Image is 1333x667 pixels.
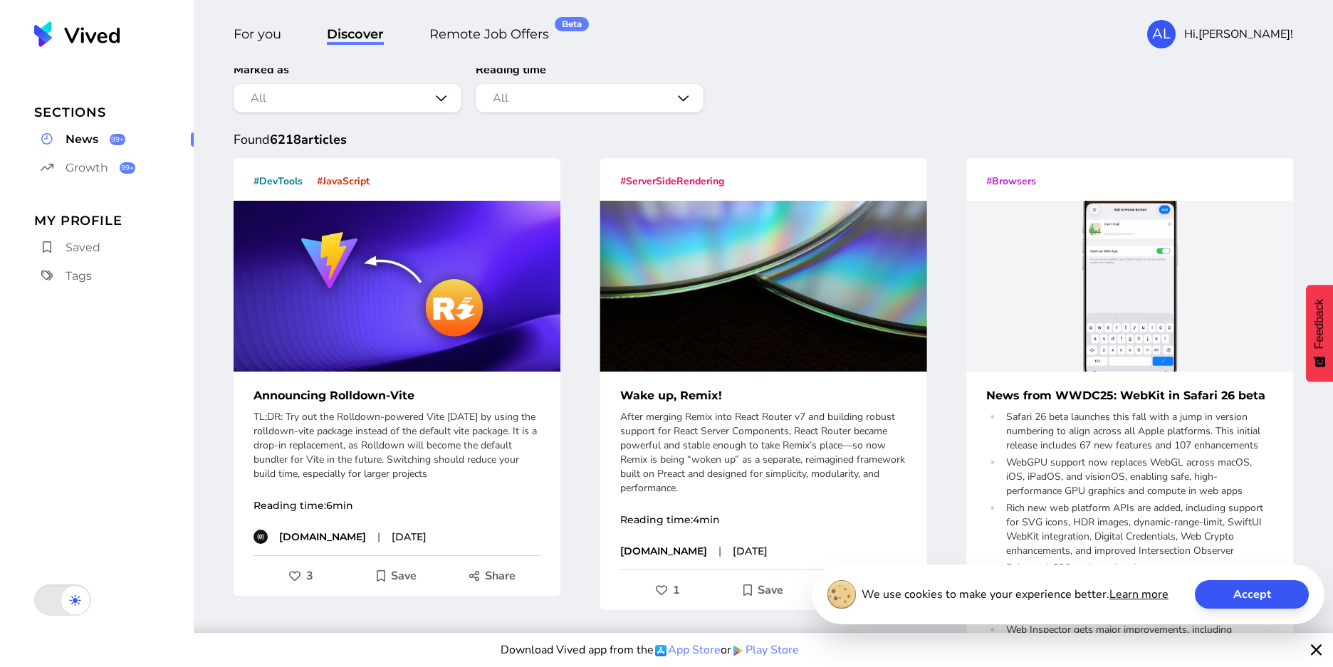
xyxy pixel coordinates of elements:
[66,239,100,256] span: Saved
[66,131,98,148] span: News
[716,577,811,603] button: Add to Saved For Later
[1002,501,1273,558] li: Rich new web platform APIs are added, including support for SVG icons, HDR images, dynamic-range-...
[234,389,560,403] h1: Announcing Rolldown-Vite
[490,90,511,107] div: All
[620,544,707,558] p: [DOMAIN_NAME]
[429,26,549,45] span: Remote Job Offers
[234,24,281,44] a: For you
[66,159,108,177] span: Growth
[600,389,927,403] h1: Wake up, Remix!
[986,172,1036,189] a: #Browsers
[66,268,92,285] span: Tags
[377,530,380,544] span: |
[34,265,194,288] a: Tags
[327,24,384,44] a: Discover
[327,26,384,45] span: Discover
[555,17,589,31] div: Beta
[620,172,724,189] a: #ServerSideRendering
[392,530,427,544] time: [DATE]
[234,498,560,513] p: Reading time:
[253,174,303,188] span: # DevTools
[600,513,927,527] p: Reading time:
[600,189,927,558] a: Wake up, Remix!After merging Remix into React Router v7 and building robust support for React Ser...
[718,544,721,558] span: |
[234,189,560,544] a: Announcing Rolldown-ViteTL;DR: Try out the Rolldown-powered Vite [DATE] by using the rolldown-vit...
[731,641,799,658] a: Play Store
[349,563,444,589] button: Add to Saved For Later
[986,174,1036,188] span: # Browsers
[620,577,716,603] button: Like
[120,162,135,174] div: 99+
[620,410,907,495] p: After merging Remix into React Router v7 and building robust support for React Server Components,...
[444,563,540,589] button: Share
[34,211,194,231] span: My Profile
[811,577,906,603] button: Share
[248,90,269,107] div: All
[234,26,281,45] span: For you
[270,131,347,148] strong: 6218 articles
[1306,285,1333,382] button: Feedback - Show survey
[253,410,540,481] p: TL;DR: Try out the Rolldown-powered Vite [DATE] by using the rolldown-vite package instead of the...
[966,389,1293,403] h1: News from WWDC25: WebKit in Safari 26 beta
[279,530,366,544] p: [DOMAIN_NAME]
[34,236,194,259] a: Saved
[234,130,1293,149] div: Found
[110,134,125,145] div: 99+
[253,563,349,589] button: Like
[317,172,370,189] a: #JavaScript
[654,641,721,658] a: App Store
[1147,20,1176,48] div: AL
[317,174,370,188] span: # JavaScript
[34,157,194,179] a: Growth99+
[429,24,549,44] a: Remote Job OffersBeta
[812,564,1324,624] div: We use cookies to make your experience better.
[234,62,289,78] label: Marked as
[1147,20,1293,48] button: ALHi,[PERSON_NAME]!
[1109,586,1169,603] a: Learn more
[1195,580,1309,609] button: Accept
[34,128,194,151] a: News99+
[476,62,546,78] label: Reading time
[34,21,120,47] img: Vived
[733,544,768,558] time: [DATE]
[34,103,194,122] span: Sections
[1002,561,1273,620] li: Enhanced CSS tools such as , , , , and in absolute positioning debut
[1002,410,1273,453] li: Safari 26 beta launches this fall with a jump in version numbering to align across all Apple plat...
[326,499,353,512] time: 6 min
[1184,26,1293,43] span: Hi, [PERSON_NAME] !
[693,513,720,526] time: 4 min
[1313,299,1326,349] span: Feedback
[620,174,724,188] span: # ServerSideRendering
[253,172,303,189] a: #DevTools
[1002,456,1273,498] li: WebGPU support now replaces WebGL across macOS, iOS, iPadOS, and visionOS, enabling safe, high-pe...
